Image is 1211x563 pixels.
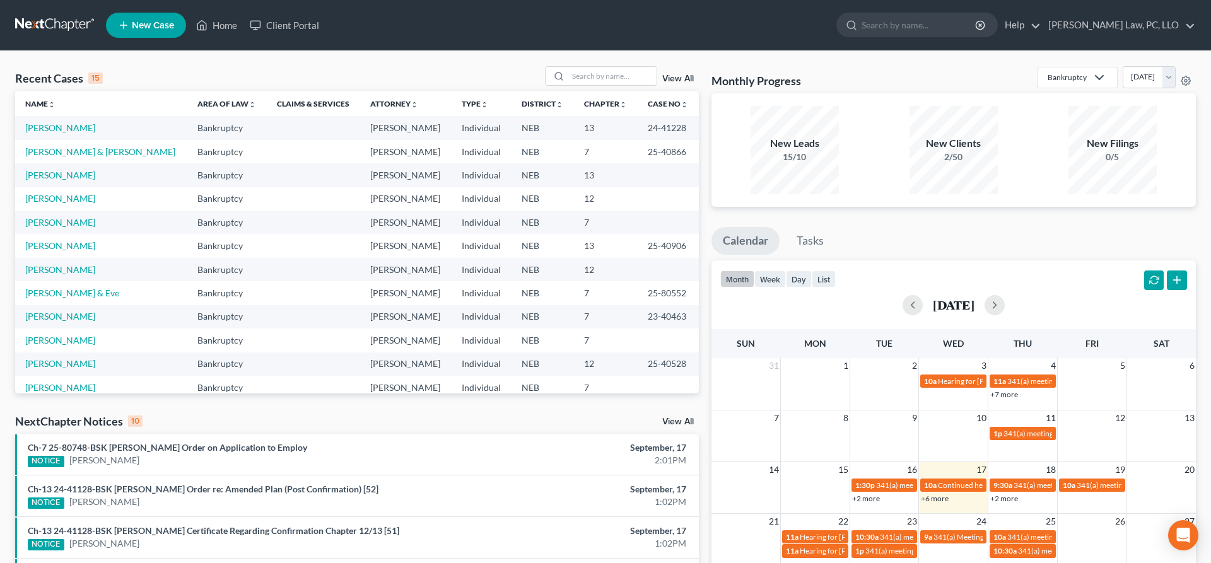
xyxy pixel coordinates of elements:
[475,483,686,496] div: September, 17
[187,187,267,211] td: Bankruptcy
[1183,514,1196,529] span: 27
[876,338,892,349] span: Tue
[737,338,755,349] span: Sun
[837,514,850,529] span: 22
[574,305,638,328] td: 7
[25,311,95,322] a: [PERSON_NAME]
[786,532,799,542] span: 11a
[15,71,103,86] div: Recent Cases
[842,410,850,426] span: 8
[360,258,451,281] td: [PERSON_NAME]
[990,494,1018,503] a: +2 more
[648,99,688,108] a: Case Nounfold_more
[681,101,688,108] i: unfold_more
[522,99,563,108] a: Districtunfold_more
[924,480,937,490] span: 10a
[187,211,267,234] td: Bankruptcy
[768,358,780,373] span: 31
[911,358,918,373] span: 2
[1007,532,1129,542] span: 341(a) meeting for [PERSON_NAME]
[786,546,799,555] span: 11a
[512,352,574,376] td: NEB
[243,14,325,37] a: Client Portal
[786,270,812,287] button: day
[1068,151,1157,163] div: 0/5
[475,496,686,508] div: 1:02PM
[1007,376,1196,386] span: 341(a) meeting for [PERSON_NAME] & [PERSON_NAME]
[512,140,574,163] td: NEB
[574,328,638,352] td: 7
[197,99,256,108] a: Area of Lawunfold_more
[1042,14,1195,37] a: [PERSON_NAME] Law, PC, LLO
[938,376,1036,386] span: Hearing for [PERSON_NAME]
[855,532,879,542] span: 10:30a
[574,352,638,376] td: 12
[865,546,987,555] span: 341(a) meeting for [PERSON_NAME]
[28,539,64,550] div: NOTICE
[28,442,307,453] a: Ch-7 25-80748-BSK [PERSON_NAME] Order on Application to Employ
[132,21,174,30] span: New Case
[28,525,399,536] a: Ch-13 24-41128-BSK [PERSON_NAME] Certificate Regarding Confirmation Chapter 12/13 [51]
[187,352,267,376] td: Bankruptcy
[28,497,64,509] div: NOTICE
[993,376,1006,386] span: 11a
[800,546,943,555] span: Hearing for [PERSON_NAME] Land & Cattle
[855,546,864,555] span: 1p
[1168,520,1198,550] div: Open Intercom Messenger
[812,270,836,287] button: list
[1183,462,1196,477] span: 20
[475,537,686,550] div: 1:02PM
[360,140,451,163] td: [PERSON_NAME]
[574,116,638,139] td: 13
[360,187,451,211] td: [PERSON_NAME]
[574,187,638,211] td: 12
[711,227,780,255] a: Calendar
[512,258,574,281] td: NEB
[852,494,880,503] a: +2 more
[1048,72,1087,83] div: Bankruptcy
[48,101,56,108] i: unfold_more
[360,328,451,352] td: [PERSON_NAME]
[975,462,988,477] span: 17
[773,410,780,426] span: 7
[69,537,139,550] a: [PERSON_NAME]
[1188,358,1196,373] span: 6
[249,101,256,108] i: unfold_more
[1085,338,1099,349] span: Fri
[475,441,686,454] div: September, 17
[25,122,95,133] a: [PERSON_NAME]
[1044,514,1057,529] span: 25
[1154,338,1169,349] span: Sat
[28,456,64,467] div: NOTICE
[933,298,974,311] h2: [DATE]
[452,234,512,257] td: Individual
[187,116,267,139] td: Bankruptcy
[720,270,754,287] button: month
[1014,338,1032,349] span: Thu
[619,101,627,108] i: unfold_more
[574,281,638,305] td: 7
[938,480,1072,490] span: Continued hearing for [PERSON_NAME]
[512,281,574,305] td: NEB
[28,484,378,494] a: Ch-13 24-41128-BSK [PERSON_NAME] Order re: Amended Plan (Post Confirmation) [52]
[768,514,780,529] span: 21
[800,532,898,542] span: Hearing for [PERSON_NAME]
[452,281,512,305] td: Individual
[906,462,918,477] span: 16
[187,281,267,305] td: Bankruptcy
[1050,358,1057,373] span: 4
[980,358,988,373] span: 3
[876,480,998,490] span: 341(a) meeting for [PERSON_NAME]
[574,376,638,399] td: 7
[1068,136,1157,151] div: New Filings
[975,410,988,426] span: 10
[475,525,686,537] div: September, 17
[187,234,267,257] td: Bankruptcy
[975,514,988,529] span: 24
[267,91,360,116] th: Claims & Services
[638,116,699,139] td: 24-41228
[452,116,512,139] td: Individual
[25,382,95,393] a: [PERSON_NAME]
[512,187,574,211] td: NEB
[452,305,512,328] td: Individual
